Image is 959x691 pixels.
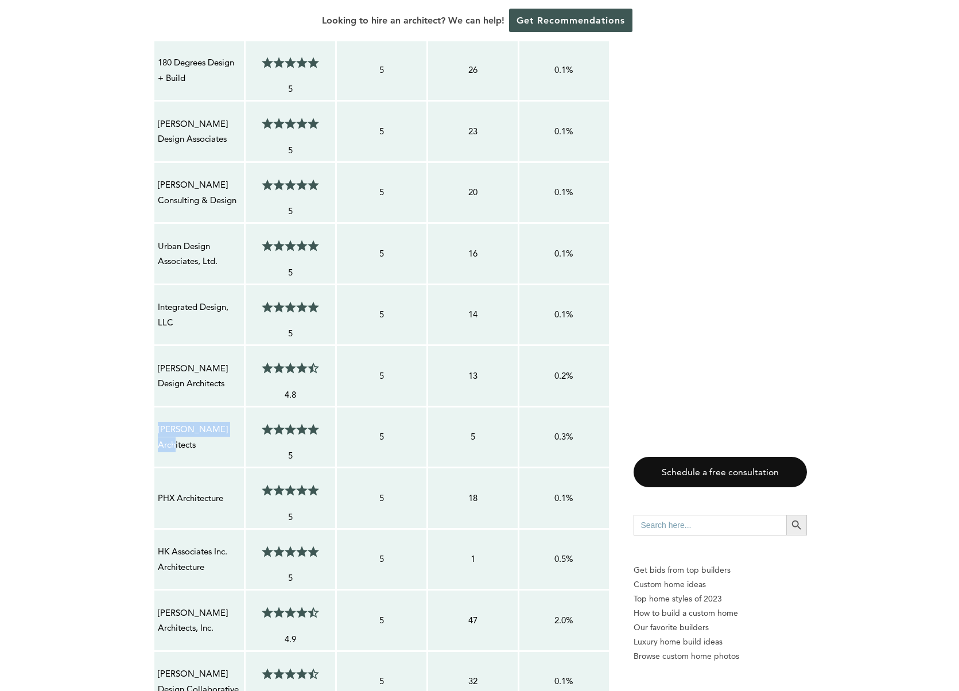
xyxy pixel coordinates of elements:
p: 18 [432,491,514,506]
iframe: Drift Widget Chat Controller [902,634,945,677]
p: Get bids from top builders [634,563,807,577]
p: 5 [249,81,332,96]
p: 0.1% [523,674,605,689]
p: 0.1% [523,63,605,77]
p: 5 [340,246,423,261]
p: 0.3% [523,429,605,444]
p: 1 [432,552,514,566]
p: 5 [249,204,332,219]
a: Get Recommendations [509,9,632,32]
p: 5 [340,674,423,689]
p: 14 [432,307,514,322]
p: 0.1% [523,124,605,139]
p: 20 [432,185,514,200]
p: 0.5% [523,552,605,566]
a: Luxury home build ideas [634,635,807,649]
p: 5 [249,265,332,280]
p: 13 [432,368,514,383]
p: 26 [432,63,514,77]
p: [PERSON_NAME] Architects [158,422,240,452]
p: HK Associates Inc. Architecture [158,544,240,574]
p: 180 Degrees Design + Build [158,55,240,86]
p: 5 [432,429,514,444]
a: How to build a custom home [634,606,807,620]
p: [PERSON_NAME] Design Architects [158,361,240,391]
p: 5 [249,326,332,341]
p: 23 [432,124,514,139]
p: 4.9 [249,632,332,647]
p: PHX Architecture [158,491,240,506]
p: 5 [340,368,423,383]
p: 5 [249,448,332,463]
p: 5 [340,124,423,139]
a: Our favorite builders [634,620,807,635]
p: 0.1% [523,185,605,200]
p: [PERSON_NAME] Design Associates [158,117,240,147]
p: 32 [432,674,514,689]
input: Search here... [634,515,786,535]
a: Top home styles of 2023 [634,592,807,606]
p: 5 [249,570,332,585]
p: Urban Design Associates, Ltd. [158,239,240,269]
p: 0.1% [523,491,605,506]
p: Integrated Design, LLC [158,300,240,330]
a: Browse custom home photos [634,649,807,663]
p: 5 [249,510,332,525]
p: 5 [249,143,332,158]
p: 5 [340,613,423,628]
p: 5 [340,429,423,444]
p: 47 [432,613,514,628]
p: 5 [340,185,423,200]
svg: Search [790,519,803,531]
p: 0.1% [523,307,605,322]
p: 2.0% [523,613,605,628]
a: Custom home ideas [634,577,807,592]
p: 0.1% [523,246,605,261]
p: 4.8 [249,387,332,402]
p: 5 [340,552,423,566]
p: 0.2% [523,368,605,383]
a: Schedule a free consultation [634,457,807,487]
p: 5 [340,307,423,322]
p: 16 [432,246,514,261]
p: 5 [340,491,423,506]
p: [PERSON_NAME] Architects, Inc. [158,605,240,636]
p: [PERSON_NAME] Consulting & Design [158,177,240,208]
p: 5 [340,63,423,77]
